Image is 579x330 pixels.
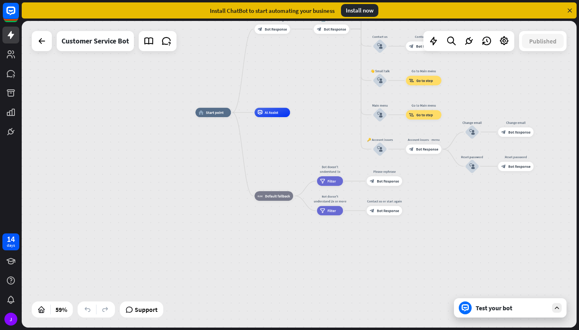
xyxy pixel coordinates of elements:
[6,3,31,27] button: Open LiveChat chat widget
[501,164,506,169] i: block_bot_response
[469,129,475,135] i: block_user_input
[469,163,475,169] i: block_user_input
[206,110,224,115] span: Start point
[366,103,394,108] div: Main menu
[495,120,537,125] div: Change email
[265,110,278,115] span: AI Assist
[7,243,15,248] div: days
[199,110,203,115] i: home_2
[402,137,445,142] div: Account issues - menu
[458,155,487,159] div: Reset password
[377,112,383,118] i: block_user_input
[265,194,290,198] span: Default fallback
[265,27,287,31] span: Bot Response
[314,165,347,174] div: Bot doesn't understand 1x
[377,208,399,213] span: Bot Response
[366,69,394,74] div: 👋 Small talk
[370,179,375,184] i: block_bot_response
[317,27,322,31] i: block_bot_response
[258,27,263,31] i: block_bot_response
[135,303,158,316] span: Support
[327,208,336,213] span: Filter
[508,164,530,169] span: Bot Response
[324,27,346,31] span: Bot Response
[476,304,548,312] div: Test your bot
[416,112,433,117] span: Go to step
[366,34,394,39] div: Contact us
[501,130,506,134] i: block_bot_response
[251,17,294,22] div: Welcome message
[458,120,487,125] div: Change email
[53,303,70,316] div: 59%
[402,34,445,39] div: Contact info
[522,34,564,48] button: Published
[4,313,17,326] div: J
[210,7,335,14] div: Install ChatBot to start automating your business
[409,78,414,83] i: block_goto
[495,155,537,159] div: Reset password
[363,199,406,204] div: Contact us or start again
[377,146,383,152] i: block_user_input
[377,78,383,83] i: block_user_input
[320,179,325,184] i: filter
[314,194,347,204] div: Bot doesn't understand 2x or more
[409,147,414,152] i: block_bot_response
[416,44,438,49] span: Bot Response
[370,208,375,213] i: block_bot_response
[377,43,383,49] i: block_user_input
[310,17,353,22] div: 🔙 Main menu
[402,69,445,74] div: Go to Main menu
[62,31,129,51] div: Customer Service Bot
[402,103,445,108] div: Go to Main menu
[2,233,19,250] a: 14 days
[416,78,433,83] span: Go to step
[508,130,530,134] span: Bot Response
[320,208,325,213] i: filter
[258,194,263,198] i: block_fallback
[341,4,378,17] div: Install now
[409,44,414,49] i: block_bot_response
[363,169,406,174] div: Please rephrase
[7,235,15,243] div: 14
[327,179,336,184] span: Filter
[377,179,399,184] span: Bot Response
[416,147,438,152] span: Bot Response
[366,137,394,142] div: 🔑 Account issues
[409,112,414,117] i: block_goto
